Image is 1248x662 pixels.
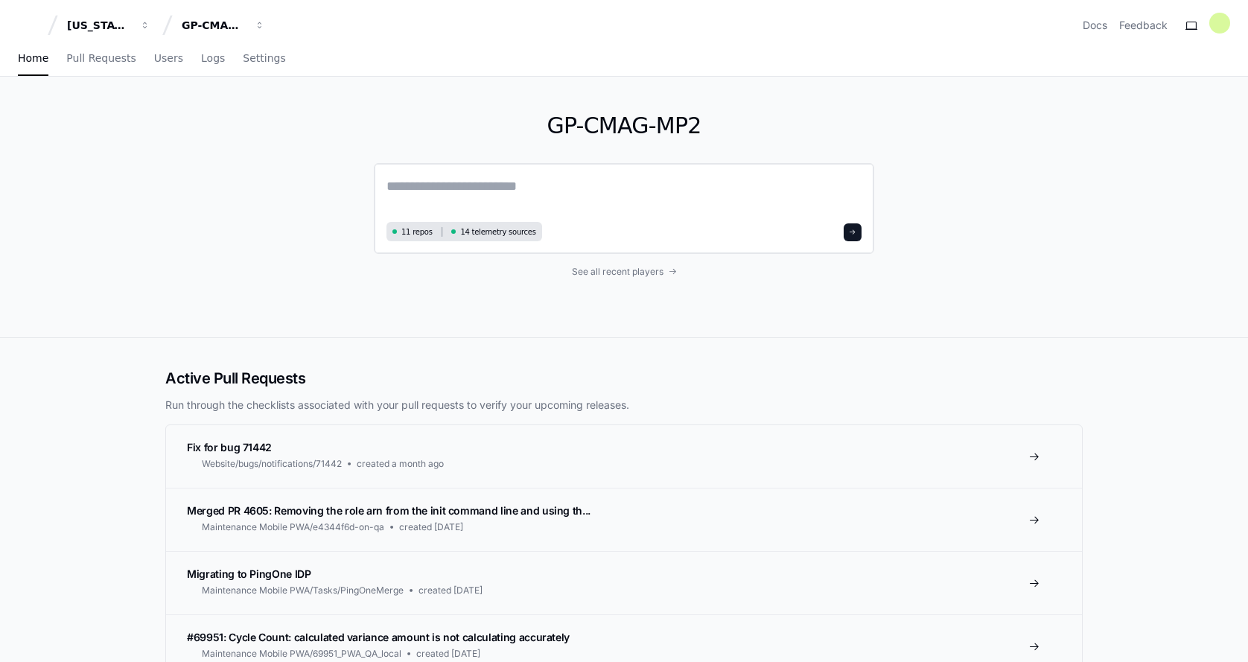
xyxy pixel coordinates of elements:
[166,425,1082,488] a: Fix for bug 71442Website/bugs/notifications/71442created a month ago
[18,42,48,76] a: Home
[66,54,136,63] span: Pull Requests
[401,226,433,238] span: 11 repos
[165,398,1083,413] p: Run through the checklists associated with your pull requests to verify your upcoming releases.
[201,54,225,63] span: Logs
[18,54,48,63] span: Home
[154,42,183,76] a: Users
[1083,18,1107,33] a: Docs
[399,521,463,533] span: created [DATE]
[202,585,404,596] span: Maintenance Mobile PWA/Tasks/PingOneMerge
[202,521,384,533] span: Maintenance Mobile PWA/e4344f6d-on-qa
[374,112,874,139] h1: GP-CMAG-MP2
[572,266,663,278] span: See all recent players
[187,567,311,580] span: Migrating to PingOne IDP
[1119,18,1168,33] button: Feedback
[460,226,535,238] span: 14 telemetry sources
[243,54,285,63] span: Settings
[61,12,156,39] button: [US_STATE] Pacific
[243,42,285,76] a: Settings
[187,441,272,453] span: Fix for bug 71442
[165,368,1083,389] h2: Active Pull Requests
[67,18,131,33] div: [US_STATE] Pacific
[166,551,1082,614] a: Migrating to PingOne IDPMaintenance Mobile PWA/Tasks/PingOneMergecreated [DATE]
[201,42,225,76] a: Logs
[202,648,401,660] span: Maintenance Mobile PWA/69951_PWA_QA_local
[202,458,342,470] span: Website/bugs/notifications/71442
[154,54,183,63] span: Users
[176,12,271,39] button: GP-CMAG-MP2
[418,585,483,596] span: created [DATE]
[166,488,1082,551] a: Merged PR 4605: Removing the role arn from the init command line and using th...Maintenance Mobil...
[416,648,480,660] span: created [DATE]
[374,266,874,278] a: See all recent players
[187,504,590,517] span: Merged PR 4605: Removing the role arn from the init command line and using th...
[357,458,444,470] span: created a month ago
[182,18,246,33] div: GP-CMAG-MP2
[187,631,570,643] span: #69951: Cycle Count: calculated variance amount is not calculating accurately
[66,42,136,76] a: Pull Requests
